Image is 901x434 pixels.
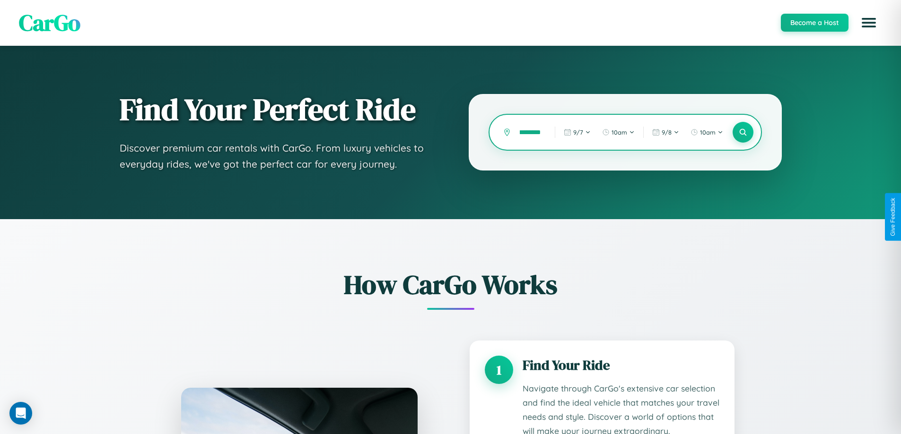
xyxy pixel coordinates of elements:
span: CarGo [19,7,80,38]
span: 9 / 8 [662,128,672,136]
span: 9 / 7 [573,128,583,136]
h1: Find Your Perfect Ride [120,93,431,126]
button: 9/7 [559,125,595,140]
h3: Find Your Ride [523,356,719,374]
h2: How CarGo Works [167,266,735,303]
button: Become a Host [781,14,849,32]
div: 1 [485,356,513,384]
button: 10am [686,125,728,140]
button: Open menu [856,9,882,36]
span: 10am [612,128,627,136]
div: Open Intercom Messenger [9,402,32,425]
button: 10am [597,125,639,140]
span: 10am [700,128,716,136]
button: 9/8 [647,125,684,140]
p: Discover premium car rentals with CarGo. From luxury vehicles to everyday rides, we've got the pe... [120,140,431,172]
div: Give Feedback [890,198,896,236]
